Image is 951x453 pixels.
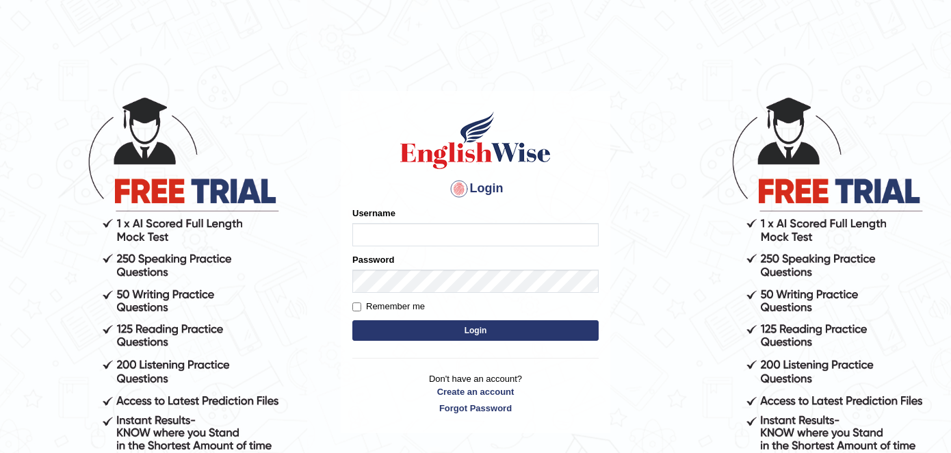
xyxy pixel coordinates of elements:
[352,253,394,266] label: Password
[352,302,361,311] input: Remember me
[352,320,599,341] button: Login
[352,402,599,415] a: Forgot Password
[398,109,553,171] img: Logo of English Wise sign in for intelligent practice with AI
[352,300,425,313] label: Remember me
[352,372,599,415] p: Don't have an account?
[352,207,395,220] label: Username
[352,385,599,398] a: Create an account
[352,178,599,200] h4: Login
